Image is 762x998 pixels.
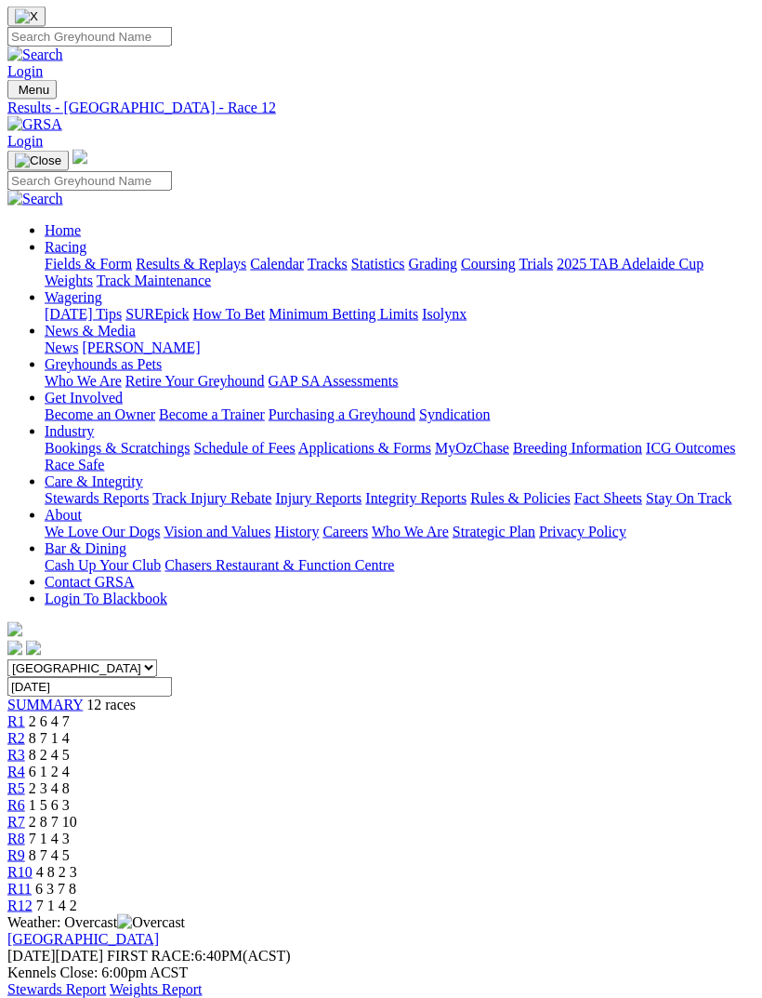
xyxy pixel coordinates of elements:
[539,524,626,539] a: Privacy Policy
[419,406,490,422] a: Syndication
[269,306,418,322] a: Minimum Betting Limits
[269,406,415,422] a: Purchasing a Greyhound
[45,323,136,339] a: News & Media
[45,524,755,540] div: About
[29,713,70,729] span: 2 6 4 7
[45,373,755,390] div: Greyhounds as Pets
[45,273,93,288] a: Weights
[7,981,106,997] a: Stewards Report
[7,697,83,712] a: SUMMARY
[45,457,104,472] a: Race Safe
[45,591,167,606] a: Login To Blackbook
[35,881,76,897] span: 6 3 7 8
[7,948,103,964] span: [DATE]
[97,273,211,288] a: Track Maintenance
[45,473,143,489] a: Care & Integrity
[45,339,755,356] div: News & Media
[45,490,149,506] a: Stewards Reports
[29,730,70,746] span: 8 7 1 4
[107,948,194,964] span: FIRST RACE:
[45,373,122,389] a: Who We Are
[7,965,755,981] div: Kennels Close: 6:00pm ACST
[574,490,642,506] a: Fact Sheets
[152,490,271,506] a: Track Injury Rebate
[29,764,70,779] span: 6 1 2 4
[45,574,134,590] a: Contact GRSA
[519,256,553,272] a: Trials
[29,847,70,863] span: 8 7 4 5
[7,747,25,763] a: R3
[45,507,82,523] a: About
[461,256,516,272] a: Coursing
[275,490,361,506] a: Injury Reports
[125,306,189,322] a: SUREpick
[7,764,25,779] a: R4
[15,9,38,24] img: X
[7,622,22,637] img: logo-grsa-white.png
[7,898,33,913] a: R12
[7,797,25,813] a: R6
[7,881,32,897] a: R11
[365,490,466,506] a: Integrity Reports
[7,948,56,964] span: [DATE]
[7,780,25,796] a: R5
[557,256,703,272] a: 2025 TAB Adelaide Cup
[7,641,22,656] img: facebook.svg
[82,339,200,355] a: [PERSON_NAME]
[164,557,394,573] a: Chasers Restaurant & Function Centre
[7,831,25,846] a: R8
[45,540,126,556] a: Bar & Dining
[45,440,755,473] div: Industry
[646,440,735,456] a: ICG Outcomes
[7,713,25,729] a: R1
[45,306,755,323] div: Wagering
[159,406,265,422] a: Become a Trainer
[7,100,755,116] a: Results - [GEOGRAPHIC_DATA] - Race 12
[36,898,77,913] span: 7 1 4 2
[45,406,155,422] a: Become an Owner
[136,256,246,272] a: Results & Replays
[7,80,57,100] button: Toggle navigation
[372,524,449,539] a: Who We Are
[193,306,266,322] a: How To Bet
[7,171,172,191] input: Search
[45,289,102,305] a: Wagering
[7,47,63,63] img: Search
[26,641,41,656] img: twitter.svg
[7,814,25,830] a: R7
[125,373,265,389] a: Retire Your Greyhound
[110,981,203,997] a: Weights Report
[45,557,755,574] div: Bar & Dining
[7,931,159,947] a: [GEOGRAPHIC_DATA]
[470,490,571,506] a: Rules & Policies
[7,847,25,863] a: R9
[646,490,731,506] a: Stay On Track
[29,814,77,830] span: 2 8 7 10
[45,423,94,439] a: Industry
[409,256,457,272] a: Grading
[29,797,70,813] span: 1 5 6 3
[45,390,123,406] a: Get Involved
[45,356,162,372] a: Greyhounds as Pets
[45,557,161,573] a: Cash Up Your Club
[45,256,755,289] div: Racing
[269,373,399,389] a: GAP SA Assessments
[19,83,49,97] span: Menu
[7,63,43,79] a: Login
[7,730,25,746] span: R2
[274,524,319,539] a: History
[7,7,46,27] button: Close
[107,948,291,964] span: 6:40PM(ACST)
[322,524,368,539] a: Careers
[513,440,642,456] a: Breeding Information
[308,256,348,272] a: Tracks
